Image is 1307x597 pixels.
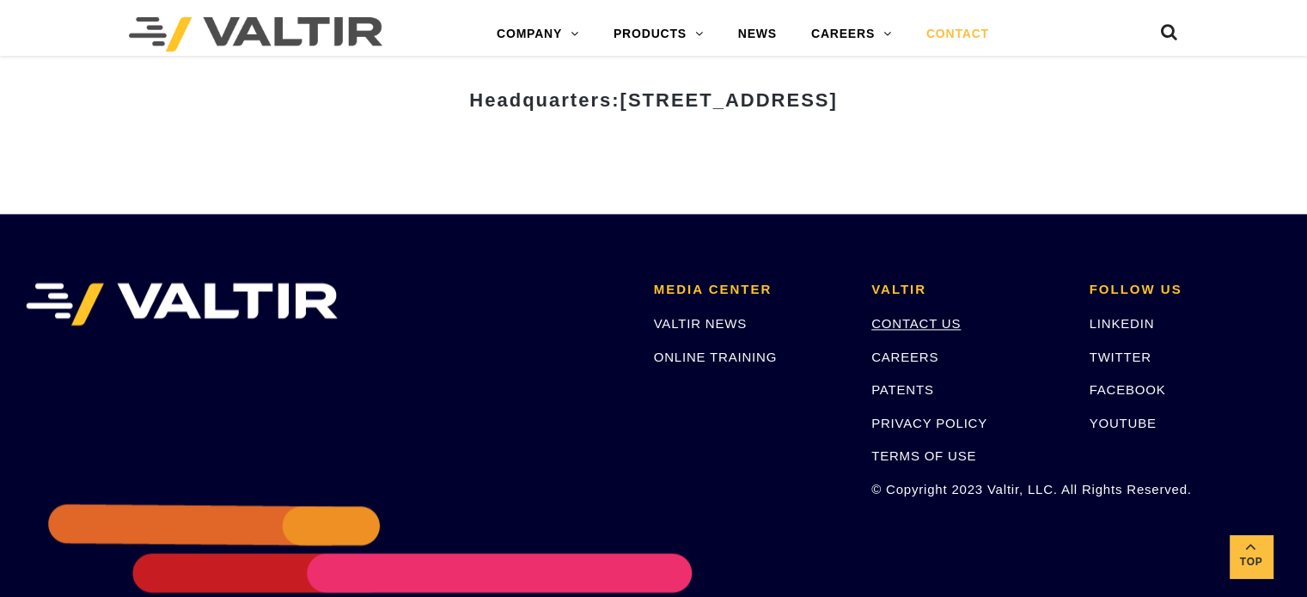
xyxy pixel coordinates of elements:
[871,316,961,331] a: CONTACT US
[871,283,1063,297] h2: VALTIR
[620,89,837,111] span: [STREET_ADDRESS]
[129,17,382,52] img: Valtir
[871,448,976,463] a: TERMS OF USE
[596,17,721,52] a: PRODUCTS
[26,283,338,326] img: VALTIR
[871,382,934,397] a: PATENTS
[871,479,1063,499] p: © Copyright 2023 Valtir, LLC. All Rights Reserved.
[479,17,596,52] a: COMPANY
[1090,382,1166,397] a: FACEBOOK
[1090,316,1155,331] a: LINKEDIN
[654,350,777,364] a: ONLINE TRAINING
[654,316,747,331] a: VALTIR NEWS
[871,416,987,430] a: PRIVACY POLICY
[909,17,1006,52] a: CONTACT
[1090,416,1157,430] a: YOUTUBE
[871,350,938,364] a: CAREERS
[1230,552,1273,572] span: Top
[1090,350,1151,364] a: TWITTER
[654,283,846,297] h2: MEDIA CENTER
[469,89,837,111] strong: Headquarters:
[1090,283,1281,297] h2: FOLLOW US
[721,17,794,52] a: NEWS
[794,17,909,52] a: CAREERS
[1230,535,1273,578] a: Top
